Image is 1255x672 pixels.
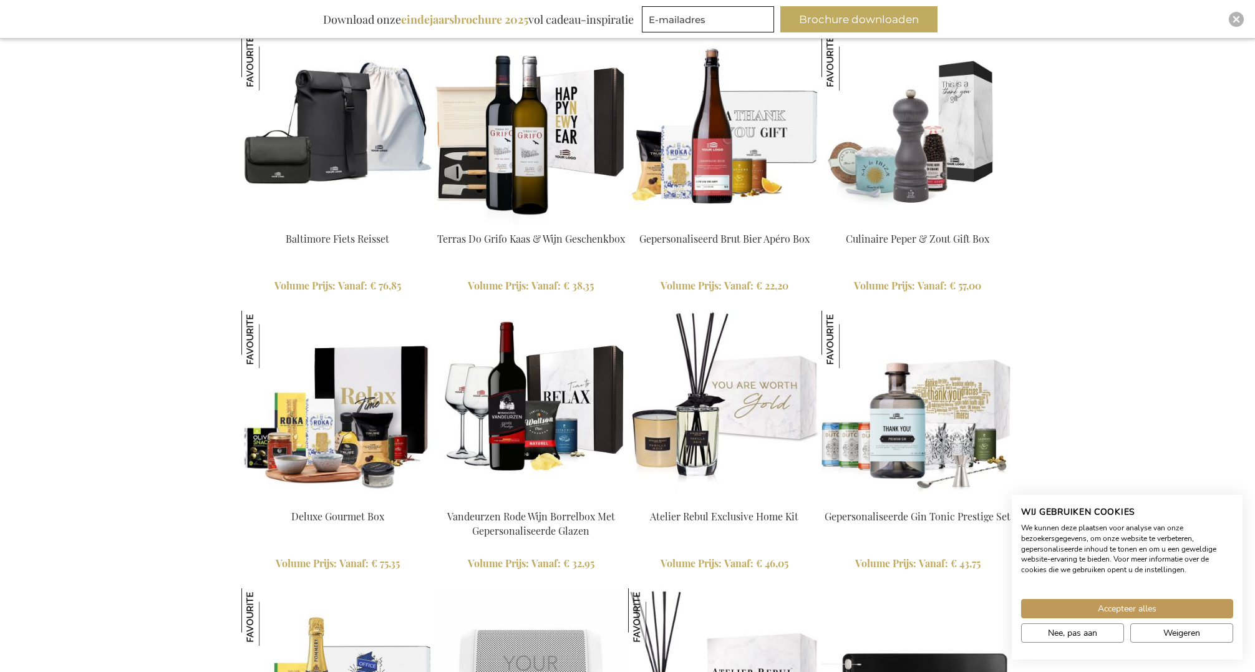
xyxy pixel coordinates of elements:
div: Close [1229,12,1244,27]
a: Gepersonaliseerde Gin Tonic Prestige Set [825,510,1010,523]
span: € 22,20 [756,279,788,292]
a: Volume Prijs: Vanaf € 43,75 [821,557,1014,571]
p: We kunnen deze plaatsen voor analyse van onze bezoekersgegevens, om onze website te verbeteren, g... [1021,523,1233,575]
span: Accepteer alles [1098,602,1156,615]
span: Vanaf [919,557,948,570]
img: Terras Do Grifo Cheese & Wine Box [435,33,627,225]
a: Terras Do Grifo Kaas & Wijn Geschenkbox [437,232,625,245]
a: Volume Prijs: Vanaf € 57,00 [821,279,1014,293]
button: Accepteer alle cookies [1021,599,1233,618]
a: Volume Prijs: Vanaf € 38,35 [435,279,627,293]
span: € 75,35 [371,557,400,570]
a: Culinaire Peper & Zout Gift Box [846,232,989,245]
img: Gepersonaliseerde Gin Tonic Prestige Set [821,311,879,368]
img: Close [1233,16,1240,23]
input: E-mailadres [642,6,774,32]
span: Volume Prijs: [274,279,336,292]
form: marketing offers and promotions [642,6,778,36]
a: Volume Prijs: Vanaf € 75,35 [241,557,434,571]
h2: Wij gebruiken cookies [1021,507,1233,518]
span: € 38,35 [563,279,594,292]
span: Volume Prijs: [661,557,722,570]
span: Volume Prijs: [855,557,916,570]
div: Download onze vol cadeau-inspiratie [317,6,639,32]
img: Baltimore Bike Travel Set [241,33,434,225]
span: Vanaf [338,279,367,292]
a: Deluxe Gourmet Box [291,510,384,523]
img: Culinaire Peper & Zout Gift Box [821,33,1014,225]
span: Vanaf [531,557,561,570]
a: Vandeurzen Rode Wijn Borrelbox Met Gepersonaliseerde Glazen [447,510,615,537]
span: Vanaf [339,557,369,570]
span: Weigeren [1163,626,1200,640]
img: Personalised Gin Tonic Prestige Set [821,311,1014,503]
span: € 46,05 [756,557,788,570]
a: Atelier Rebul Exclusive Home Kit [650,510,798,523]
a: Terras Do Grifo Cheese & Wine Box [435,217,627,228]
button: Pas cookie voorkeuren aan [1021,623,1124,643]
a: ARCA-20055 Deluxe Gourmet Box [241,494,434,506]
a: Personalised Champagne Beer Apero Box [628,217,820,228]
b: eindejaarsbrochure 2025 [401,12,528,27]
span: € 32,95 [563,557,594,570]
img: Baltimore Fiets Reisset [241,33,299,90]
span: Volume Prijs: [661,279,722,292]
a: Vandeurzen Rode Wijn Borrelbox Met Gepersonaliseerde Glazen [435,494,627,506]
span: € 43,75 [951,557,981,570]
span: € 57,00 [949,279,981,292]
img: Deluxe Gourmet Box [241,311,299,368]
img: Atelier Rebul Istanbul Home Kit [628,588,686,646]
span: Vanaf [531,279,561,292]
a: Baltimore Bike Travel Set Baltimore Fiets Reisset [241,217,434,228]
span: Volume Prijs: [276,557,337,570]
a: Volume Prijs: Vanaf € 76,85 [241,279,434,293]
a: Volume Prijs: Vanaf € 46,05 [628,557,820,571]
img: Culinaire Peper & Zout Gift Box [821,33,879,90]
button: Brochure downloaden [780,6,938,32]
span: Volume Prijs: [854,279,915,292]
img: Pommery Office Party Box [241,588,299,646]
span: Nee, pas aan [1048,626,1097,640]
a: Culinaire Peper & Zout Gift Box Culinaire Peper & Zout Gift Box [821,217,1014,228]
button: Alle cookies weigeren [1130,623,1233,643]
a: Personalised Gin Tonic Prestige Set Gepersonaliseerde Gin Tonic Prestige Set [821,494,1014,506]
a: Gepersonaliseerd Brut Bier Apéro Box [639,232,810,245]
span: € 76,85 [370,279,401,292]
a: Atelier Rebul Exclusive Home Kit [628,494,820,506]
span: Vanaf [724,279,753,292]
a: Volume Prijs: Vanaf € 32,95 [435,557,627,571]
a: Baltimore Fiets Reisset [286,232,389,245]
span: Vanaf [918,279,947,292]
span: Vanaf [724,557,753,570]
img: Vandeurzen Rode Wijn Borrelbox Met Gepersonaliseerde Glazen [435,311,627,503]
img: ARCA-20055 [241,311,434,503]
img: Personalised Champagne Beer Apero Box [628,33,820,225]
span: Volume Prijs: [468,279,529,292]
img: Atelier Rebul Exclusive Home Kit [628,311,820,503]
span: Volume Prijs: [468,557,529,570]
a: Volume Prijs: Vanaf € 22,20 [628,279,820,293]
